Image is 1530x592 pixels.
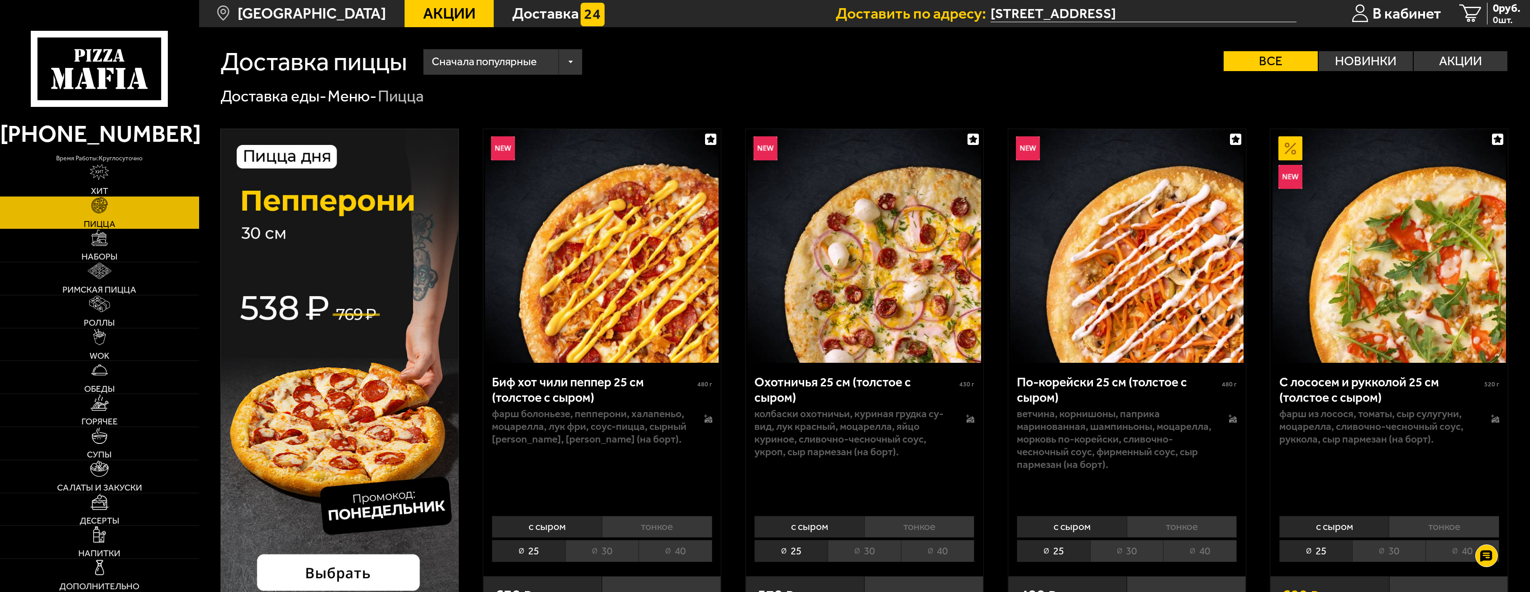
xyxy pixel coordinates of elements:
li: 40 [1425,540,1499,562]
li: 25 [1279,540,1353,562]
span: Акции [423,6,476,21]
a: НовинкаБиф хот чили пеппер 25 см (толстое с сыром) [483,129,721,363]
li: 30 [828,540,901,562]
span: 480 г [1222,380,1237,388]
span: Римская пицца [62,285,136,294]
li: 40 [1163,540,1237,562]
img: Новинка [491,136,515,160]
img: Биф хот чили пеппер 25 см (толстое с сыром) [485,129,719,363]
span: Дополнительно [59,582,139,591]
img: 15daf4d41897b9f0e9f617042186c801.svg [581,3,605,27]
li: с сыром [1279,516,1389,538]
span: Роллы [84,318,115,327]
li: 25 [1017,540,1090,562]
span: WOK [90,351,110,361]
span: [GEOGRAPHIC_DATA] [238,6,386,21]
li: тонкое [602,516,712,538]
li: с сыром [492,516,602,538]
div: Биф хот чили пеппер 25 см (толстое с сыром) [492,375,695,405]
img: По-корейски 25 см (толстое с сыром) [1010,129,1244,363]
p: фарш болоньезе, пепперони, халапеньо, моцарелла, лук фри, соус-пицца, сырный [PERSON_NAME], [PERS... [492,408,688,446]
label: Акции [1414,51,1508,71]
span: Хит [91,187,108,196]
li: с сыром [754,516,864,538]
div: Пицца [378,86,424,107]
a: Доставка еды- [220,87,326,106]
a: АкционныйНовинкаС лососем и рукколой 25 см (толстое с сыром) [1270,129,1508,363]
p: колбаски охотничьи, куриная грудка су-вид, лук красный, моцарелла, яйцо куриное, сливочно-чесночн... [754,408,950,459]
span: Супы [87,450,112,459]
span: Доставка [512,6,579,21]
span: В кабинет [1373,6,1441,21]
li: 30 [565,540,639,562]
li: 25 [492,540,565,562]
span: Десерты [80,516,119,525]
img: Охотничья 25 см (толстое с сыром) [748,129,981,363]
img: Новинка [1016,136,1040,160]
span: Пицца [84,220,115,229]
img: Новинка [1278,165,1302,189]
span: Сначала популярные [432,47,537,77]
span: Обеды [84,385,115,394]
div: С лососем и рукколой 25 см (толстое с сыром) [1279,375,1482,405]
h1: Доставка пиццы [220,49,407,74]
span: 0 шт. [1493,15,1520,24]
p: ветчина, корнишоны, паприка маринованная, шампиньоны, моцарелла, морковь по-корейски, сливочно-че... [1017,408,1213,472]
span: Доставить по адресу: [836,6,991,21]
li: 30 [1090,540,1163,562]
span: Салаты и закуски [57,483,142,492]
div: Охотничья 25 см (толстое с сыром) [754,375,957,405]
li: тонкое [1127,516,1237,538]
img: Акционный [1278,136,1302,160]
span: Наборы [81,252,118,261]
a: НовинкаОхотничья 25 см (толстое с сыром) [746,129,983,363]
li: 40 [639,540,712,562]
span: Горячее [81,417,118,426]
a: Меню- [328,87,377,106]
label: Новинки [1319,51,1413,71]
li: тонкое [864,516,975,538]
label: Все [1224,51,1318,71]
p: фарш из лосося, томаты, сыр сулугуни, моцарелла, сливочно-чесночный соус, руккола, сыр пармезан (... [1279,408,1475,446]
span: 0 руб. [1493,3,1520,14]
li: 25 [754,540,828,562]
li: 40 [901,540,975,562]
li: с сыром [1017,516,1127,538]
li: 30 [1352,540,1425,562]
img: С лососем и рукколой 25 см (толстое с сыром) [1273,129,1506,363]
span: Напитки [78,549,120,558]
span: Санкт-Петербург, Белоостровская улица, 27, подъезд 6 [991,5,1296,22]
span: 480 г [697,380,712,388]
span: 430 г [959,380,974,388]
input: Ваш адрес доставки [991,5,1296,22]
img: Новинка [753,136,777,160]
span: 520 г [1484,380,1499,388]
li: тонкое [1389,516,1499,538]
a: НовинкаПо-корейски 25 см (толстое с сыром) [1008,129,1246,363]
div: По-корейски 25 см (толстое с сыром) [1017,375,1220,405]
